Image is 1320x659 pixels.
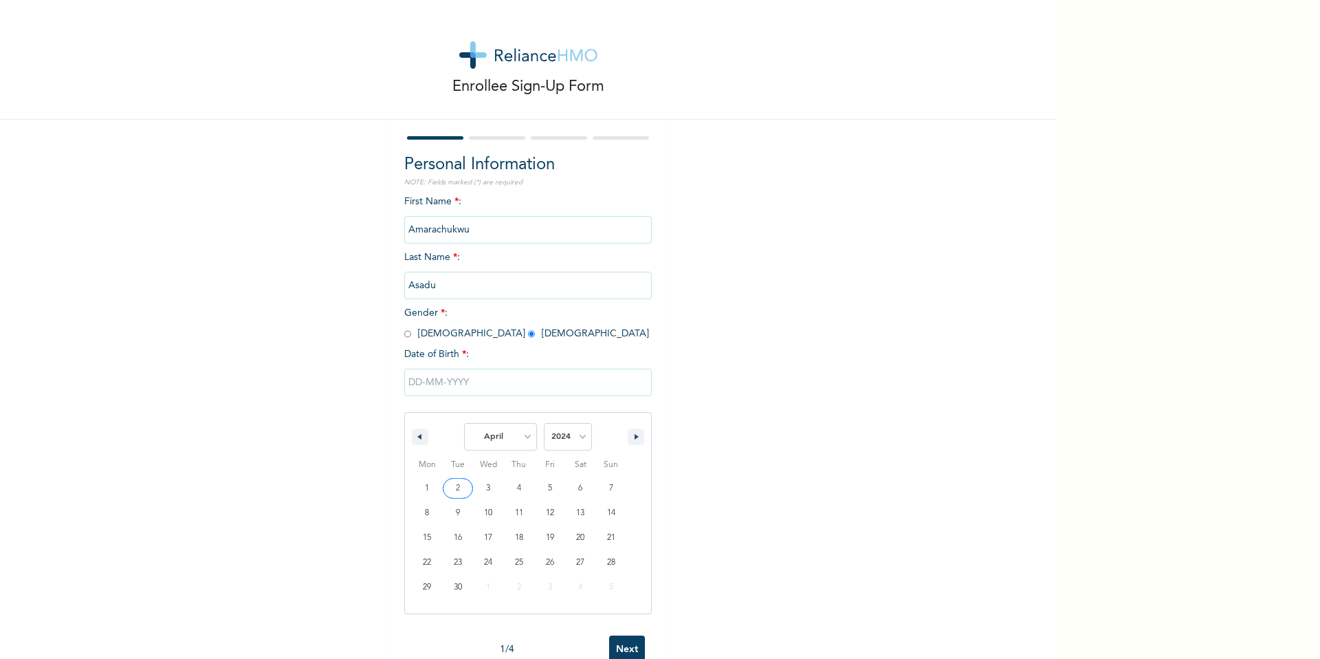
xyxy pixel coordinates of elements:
span: Fri [534,454,565,476]
button: 5 [534,476,565,501]
span: 10 [484,501,492,526]
span: 5 [548,476,552,501]
button: 26 [534,550,565,575]
span: 4 [517,476,521,501]
span: 26 [546,550,554,575]
button: 21 [595,526,626,550]
span: 12 [546,501,554,526]
button: 28 [595,550,626,575]
button: 30 [443,575,474,600]
button: 17 [473,526,504,550]
button: 13 [565,501,596,526]
button: 9 [443,501,474,526]
button: 15 [412,526,443,550]
span: 13 [576,501,584,526]
span: 15 [423,526,431,550]
span: Date of Birth : [404,347,469,362]
h2: Personal Information [404,153,652,177]
button: 24 [473,550,504,575]
button: 25 [504,550,535,575]
button: 18 [504,526,535,550]
button: 12 [534,501,565,526]
span: 28 [607,550,615,575]
button: 19 [534,526,565,550]
span: 30 [454,575,462,600]
span: First Name : [404,197,652,235]
span: 8 [425,501,429,526]
input: DD-MM-YYYY [404,369,652,396]
button: 7 [595,476,626,501]
input: Enter your first name [404,216,652,244]
div: 1 / 4 [404,642,609,657]
span: Gender : [DEMOGRAPHIC_DATA] [DEMOGRAPHIC_DATA] [404,308,649,338]
span: Thu [504,454,535,476]
span: Last Name : [404,252,652,290]
button: 8 [412,501,443,526]
span: Wed [473,454,504,476]
p: Enrollee Sign-Up Form [452,76,604,98]
span: 3 [486,476,490,501]
span: 17 [484,526,492,550]
img: logo [459,41,597,69]
span: 2 [456,476,460,501]
button: 23 [443,550,474,575]
button: 16 [443,526,474,550]
button: 11 [504,501,535,526]
span: 22 [423,550,431,575]
span: 7 [609,476,613,501]
span: 20 [576,526,584,550]
button: 4 [504,476,535,501]
span: 23 [454,550,462,575]
span: 1 [425,476,429,501]
span: Sun [595,454,626,476]
span: 14 [607,501,615,526]
span: 18 [515,526,523,550]
span: Sat [565,454,596,476]
span: Tue [443,454,474,476]
span: 21 [607,526,615,550]
button: 3 [473,476,504,501]
button: 27 [565,550,596,575]
span: 24 [484,550,492,575]
button: 20 [565,526,596,550]
span: 27 [576,550,584,575]
span: 29 [423,575,431,600]
input: Enter your last name [404,272,652,299]
span: 25 [515,550,523,575]
span: 11 [515,501,523,526]
p: NOTE: Fields marked (*) are required [404,177,652,188]
span: 19 [546,526,554,550]
span: Mon [412,454,443,476]
span: 6 [578,476,582,501]
span: 9 [456,501,460,526]
span: 16 [454,526,462,550]
button: 29 [412,575,443,600]
button: 1 [412,476,443,501]
button: 10 [473,501,504,526]
button: 2 [443,476,474,501]
button: 22 [412,550,443,575]
button: 6 [565,476,596,501]
button: 14 [595,501,626,526]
